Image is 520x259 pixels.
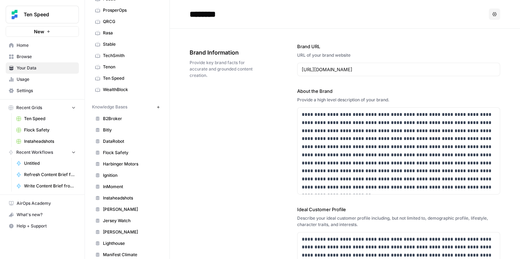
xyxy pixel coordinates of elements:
[92,113,162,124] a: B2Broker
[190,48,258,57] span: Brand Information
[6,40,79,51] a: Home
[13,169,79,180] a: Refresh Content Brief from Keyword [DEV]
[103,75,159,81] span: Ten Speed
[103,161,159,167] span: Harbinger Motors
[92,147,162,158] a: Flock Safety
[6,26,79,37] button: New
[297,206,501,213] label: Ideal Customer Profile
[24,127,76,133] span: Flock Safety
[6,51,79,62] a: Browse
[17,223,76,229] span: Help + Support
[103,184,159,190] span: InMoment
[92,50,162,61] a: TechSmith
[103,172,159,179] span: Ignition
[24,160,76,167] span: Untitled
[24,138,76,145] span: Instaheadshots
[103,195,159,201] span: Instaheadshots
[92,5,162,16] a: ProsperOps
[13,124,79,136] a: Flock Safety
[92,84,162,95] a: WealthBlock
[103,252,159,258] span: Manifest Climate
[92,226,162,238] a: [PERSON_NAME]
[92,215,162,226] a: Jersey Watch
[103,41,159,47] span: Stable
[92,39,162,50] a: Stable
[103,18,159,25] span: QRCG
[34,28,44,35] span: New
[6,209,79,220] button: What's new?
[92,61,162,73] a: Tenon
[13,180,79,192] a: Write Content Brief from Keyword [DEV]
[92,181,162,192] a: InMoment
[17,88,76,94] span: Settings
[6,220,79,232] button: Help + Support
[103,240,159,247] span: Lighthouse
[103,7,159,13] span: ProsperOps
[297,88,501,95] label: About the Brand
[103,64,159,70] span: Tenon
[17,54,76,60] span: Browse
[92,136,162,147] a: DataRobot
[103,127,159,133] span: Bitly
[103,218,159,224] span: Jersey Watch
[92,27,162,39] a: Rasa
[92,16,162,27] a: QRCG
[24,183,76,189] span: Write Content Brief from Keyword [DEV]
[297,215,501,228] div: Describe your ideal customer profile including, but not limited to, demographic profile, lifestyl...
[92,73,162,84] a: Ten Speed
[17,42,76,49] span: Home
[13,113,79,124] a: Ten Speed
[103,30,159,36] span: Rasa
[103,86,159,93] span: WealthBlock
[103,138,159,145] span: DataRobot
[103,150,159,156] span: Flock Safety
[297,97,501,103] div: Provide a high level description of your brand.
[13,136,79,147] a: Instaheadshots
[92,192,162,204] a: Instaheadshots
[190,60,258,79] span: Provide key brand facts for accurate and grounded content creation.
[103,206,159,213] span: [PERSON_NAME]
[6,147,79,158] button: Recent Workflows
[103,116,159,122] span: B2Broker
[24,116,76,122] span: Ten Speed
[103,52,159,59] span: TechSmith
[297,43,501,50] label: Brand URL
[92,238,162,249] a: Lighthouse
[92,124,162,136] a: Bitly
[17,200,76,207] span: AirOps Academy
[103,229,159,235] span: [PERSON_NAME]
[6,62,79,74] a: Your Data
[24,171,76,178] span: Refresh Content Brief from Keyword [DEV]
[24,11,67,18] span: Ten Speed
[8,8,21,21] img: Ten Speed Logo
[92,158,162,170] a: Harbinger Motors
[6,6,79,23] button: Workspace: Ten Speed
[17,76,76,83] span: Usage
[6,102,79,113] button: Recent Grids
[92,204,162,215] a: [PERSON_NAME]
[16,105,42,111] span: Recent Grids
[92,104,127,110] span: Knowledge Bases
[297,52,501,58] div: URL of your brand website
[6,74,79,85] a: Usage
[6,85,79,96] a: Settings
[6,198,79,209] a: AirOps Academy
[17,65,76,71] span: Your Data
[16,149,53,156] span: Recent Workflows
[13,158,79,169] a: Untitled
[302,66,496,73] input: www.sundaysoccer.com
[92,170,162,181] a: Ignition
